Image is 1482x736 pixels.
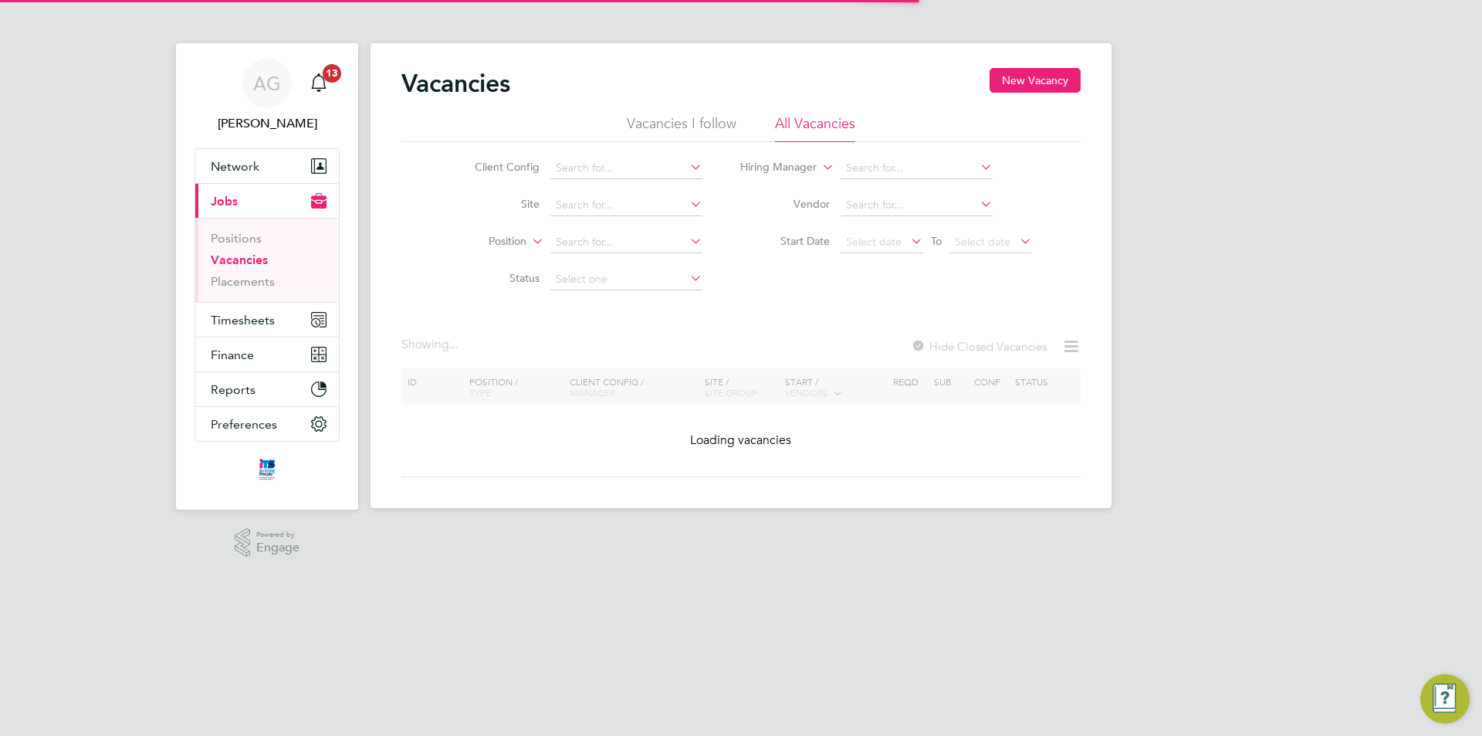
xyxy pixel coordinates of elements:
[841,158,993,179] input: Search for...
[211,274,275,289] a: Placements
[235,528,300,558] a: Powered byEngage
[451,197,540,211] label: Site
[550,269,702,290] input: Select one
[775,114,855,142] li: All Vacancies
[211,348,254,362] span: Finance
[195,184,339,218] button: Jobs
[449,337,458,352] span: ...
[550,158,702,179] input: Search for...
[741,197,830,211] label: Vendor
[211,382,255,397] span: Reports
[741,234,830,248] label: Start Date
[323,64,341,83] span: 13
[256,457,278,482] img: itsconstruction-logo-retina.png
[211,231,262,246] a: Positions
[211,417,277,432] span: Preferences
[846,235,902,249] span: Select date
[195,114,340,133] span: Andy Graham
[627,114,736,142] li: Vacancies I follow
[303,59,334,108] a: 13
[256,541,299,555] span: Engage
[438,234,526,249] label: Position
[195,303,339,337] button: Timesheets
[195,407,339,441] button: Preferences
[195,457,340,482] a: Go to home page
[401,68,510,99] h2: Vacancies
[911,339,1047,354] label: Hide Closed Vacancies
[401,337,462,353] div: Showing
[990,68,1081,93] button: New Vacancy
[211,253,268,267] a: Vacancies
[1420,674,1470,724] button: Engage Resource Center
[451,271,540,285] label: Status
[256,528,299,541] span: Powered by
[550,195,702,216] input: Search for...
[253,73,281,93] span: AG
[195,218,339,302] div: Jobs
[176,43,358,510] nav: Main navigation
[955,235,1010,249] span: Select date
[841,195,993,216] input: Search for...
[211,313,275,327] span: Timesheets
[195,372,339,406] button: Reports
[550,232,702,253] input: Search for...
[195,59,340,133] a: AG[PERSON_NAME]
[211,194,238,209] span: Jobs
[926,231,946,251] span: To
[451,160,540,174] label: Client Config
[195,337,339,371] button: Finance
[195,149,339,183] button: Network
[728,160,817,175] label: Hiring Manager
[211,159,259,174] span: Network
